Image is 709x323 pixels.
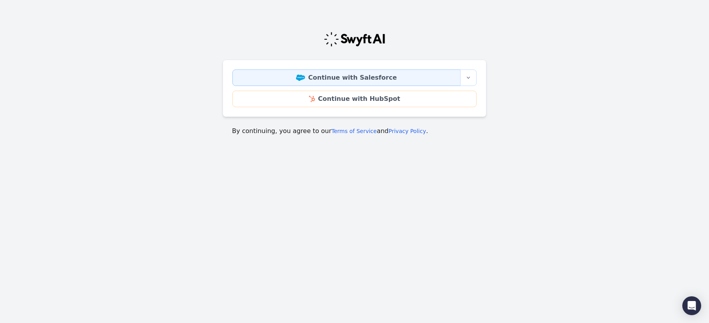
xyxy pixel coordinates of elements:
[309,96,315,102] img: HubSpot
[296,75,305,81] img: Salesforce
[682,296,701,315] div: Open Intercom Messenger
[389,128,426,134] a: Privacy Policy
[232,126,477,136] p: By continuing, you agree to our and .
[232,69,460,86] a: Continue with Salesforce
[232,91,477,107] a: Continue with HubSpot
[323,31,386,47] img: Swyft Logo
[331,128,376,134] a: Terms of Service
